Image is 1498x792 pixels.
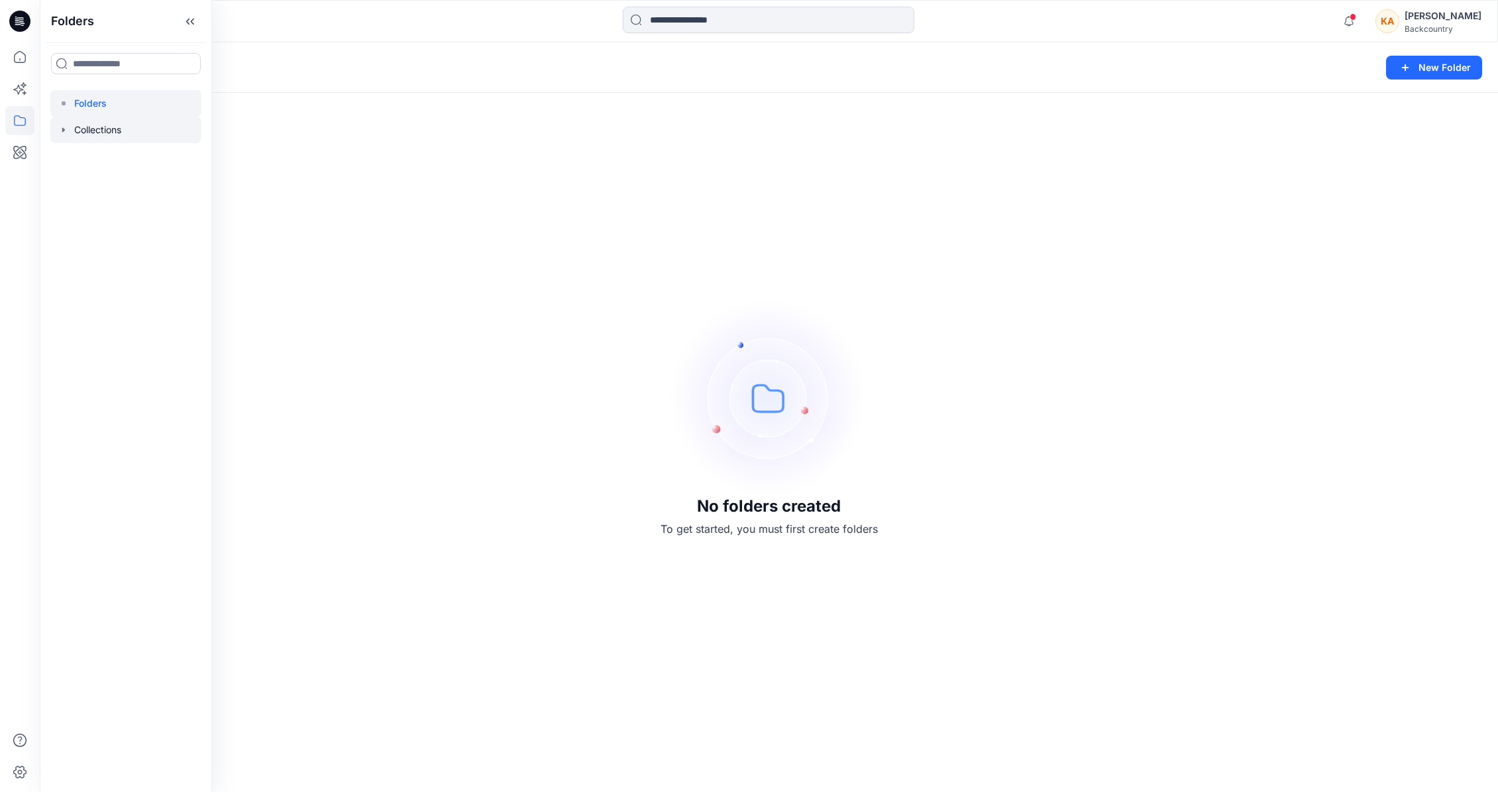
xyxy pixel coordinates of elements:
[74,95,107,111] p: Folders
[1375,9,1399,33] div: KA
[1386,56,1482,80] button: New Folder
[1405,24,1481,34] div: Backcountry
[1405,8,1481,24] div: [PERSON_NAME]
[661,521,878,537] p: To get started, you must first create folders
[697,497,841,516] h3: No folders created
[670,298,869,497] img: empty-folders.svg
